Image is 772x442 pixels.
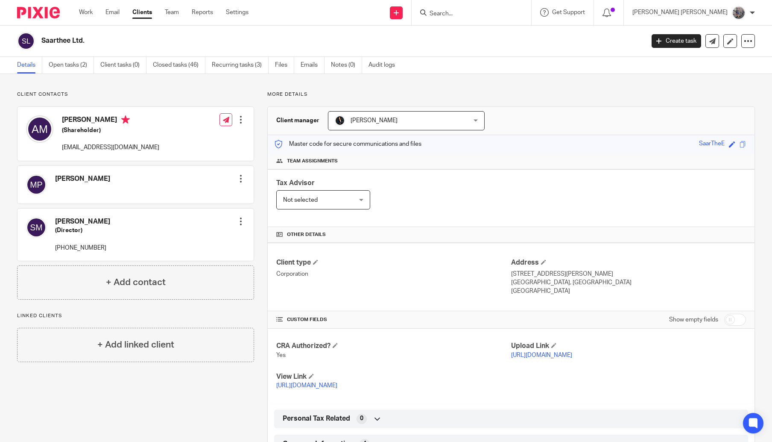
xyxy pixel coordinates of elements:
[283,414,350,423] span: Personal Tax Related
[351,118,398,124] span: [PERSON_NAME]
[26,115,53,143] img: svg%3E
[276,352,286,358] span: Yes
[360,414,363,423] span: 0
[276,342,511,351] h4: CRA Authorized?
[274,140,421,148] p: Master code for secure communications and files
[100,57,146,74] a: Client tasks (0)
[276,258,511,267] h4: Client type
[429,10,506,18] input: Search
[276,316,511,323] h4: CUSTOM FIELDS
[192,8,213,17] a: Reports
[97,338,174,351] h4: + Add linked client
[511,258,746,267] h4: Address
[287,231,326,238] span: Other details
[121,115,130,124] i: Primary
[79,8,93,17] a: Work
[17,312,254,319] p: Linked clients
[55,174,110,183] h4: [PERSON_NAME]
[652,34,701,48] a: Create task
[276,270,511,278] p: Corporation
[49,57,94,74] a: Open tasks (2)
[335,115,345,126] img: HardeepM.png
[732,6,746,20] img: 20160912_191538.jpg
[632,8,728,17] p: [PERSON_NAME] [PERSON_NAME]
[17,91,254,98] p: Client contacts
[17,57,42,74] a: Details
[287,158,338,165] span: Team assignments
[55,217,110,226] h4: [PERSON_NAME]
[62,143,159,152] p: [EMAIL_ADDRESS][DOMAIN_NAME]
[41,36,519,45] h2: Saarthee Ltd.
[276,116,319,125] h3: Client manager
[226,8,249,17] a: Settings
[276,372,511,381] h4: View Link
[276,180,315,186] span: Tax Advisor
[26,217,47,238] img: svg%3E
[62,115,159,126] h4: [PERSON_NAME]
[511,287,746,295] p: [GEOGRAPHIC_DATA]
[132,8,152,17] a: Clients
[276,383,337,389] a: [URL][DOMAIN_NAME]
[283,197,318,203] span: Not selected
[55,226,110,235] h5: (Director)
[699,139,725,149] div: SaarTheE
[368,57,401,74] a: Audit logs
[55,244,110,252] p: [PHONE_NUMBER]
[62,126,159,135] h5: (Shareholder)
[275,57,294,74] a: Files
[552,9,585,15] span: Get Support
[153,57,205,74] a: Closed tasks (46)
[669,315,718,324] label: Show empty fields
[105,8,120,17] a: Email
[511,352,572,358] a: [URL][DOMAIN_NAME]
[26,174,47,195] img: svg%3E
[511,270,746,278] p: [STREET_ADDRESS][PERSON_NAME]
[165,8,179,17] a: Team
[301,57,325,74] a: Emails
[212,57,269,74] a: Recurring tasks (3)
[17,7,60,18] img: Pixie
[17,32,35,50] img: svg%3E
[331,57,362,74] a: Notes (0)
[267,91,755,98] p: More details
[511,342,746,351] h4: Upload Link
[511,278,746,287] p: [GEOGRAPHIC_DATA], [GEOGRAPHIC_DATA]
[106,276,166,289] h4: + Add contact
